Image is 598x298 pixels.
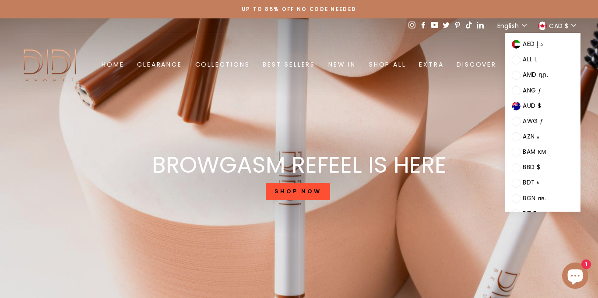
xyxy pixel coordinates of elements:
[130,57,188,73] a: Clearance
[18,46,83,83] img: Didi Beauty Co.
[512,55,537,64] a: ALL L
[362,57,412,73] a: Shop All
[523,194,546,204] span: BGN лв.
[450,57,503,73] a: Discover
[559,263,591,291] inbox-online-store-chat: Shopify online store chat
[497,21,519,31] span: English
[512,148,546,156] a: BAM КМ
[523,209,538,219] span: BIF Fr
[523,55,537,65] span: ALL L
[523,178,539,188] span: BDT ৳
[266,183,330,200] a: SHOP NOW
[512,117,543,125] a: AWG ƒ
[322,57,362,73] a: New in
[523,117,543,127] span: AWG ƒ
[512,163,540,171] a: BBD $
[512,71,548,79] a: AMD դր.
[523,101,541,111] span: AUD $
[512,178,539,187] a: BDT ৳
[512,86,542,95] a: ANG ƒ
[95,57,130,73] a: Home
[256,57,322,73] a: Best Sellers
[523,39,543,50] span: AED د.إ
[152,153,447,176] div: BROWGASM REFEEL IS HERE
[512,40,543,48] a: AED د.إ
[189,57,257,73] a: Collections
[512,132,540,141] a: AZN ₼
[523,132,540,142] span: AZN ₼
[495,18,531,33] button: English
[523,147,546,157] span: BAM КМ
[95,57,503,73] ul: Primary
[512,194,546,202] a: BGN лв.
[512,102,541,110] a: AUD $
[512,209,538,218] a: BIF Fr
[242,6,357,13] span: Up to 85% off NO CODE NEEDED
[412,57,450,73] a: Extra
[549,21,568,31] span: CAD $
[523,86,542,96] span: ANG ƒ
[523,163,540,173] span: BBD $
[535,18,580,33] button: CAD $
[523,70,548,80] span: AMD դր.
